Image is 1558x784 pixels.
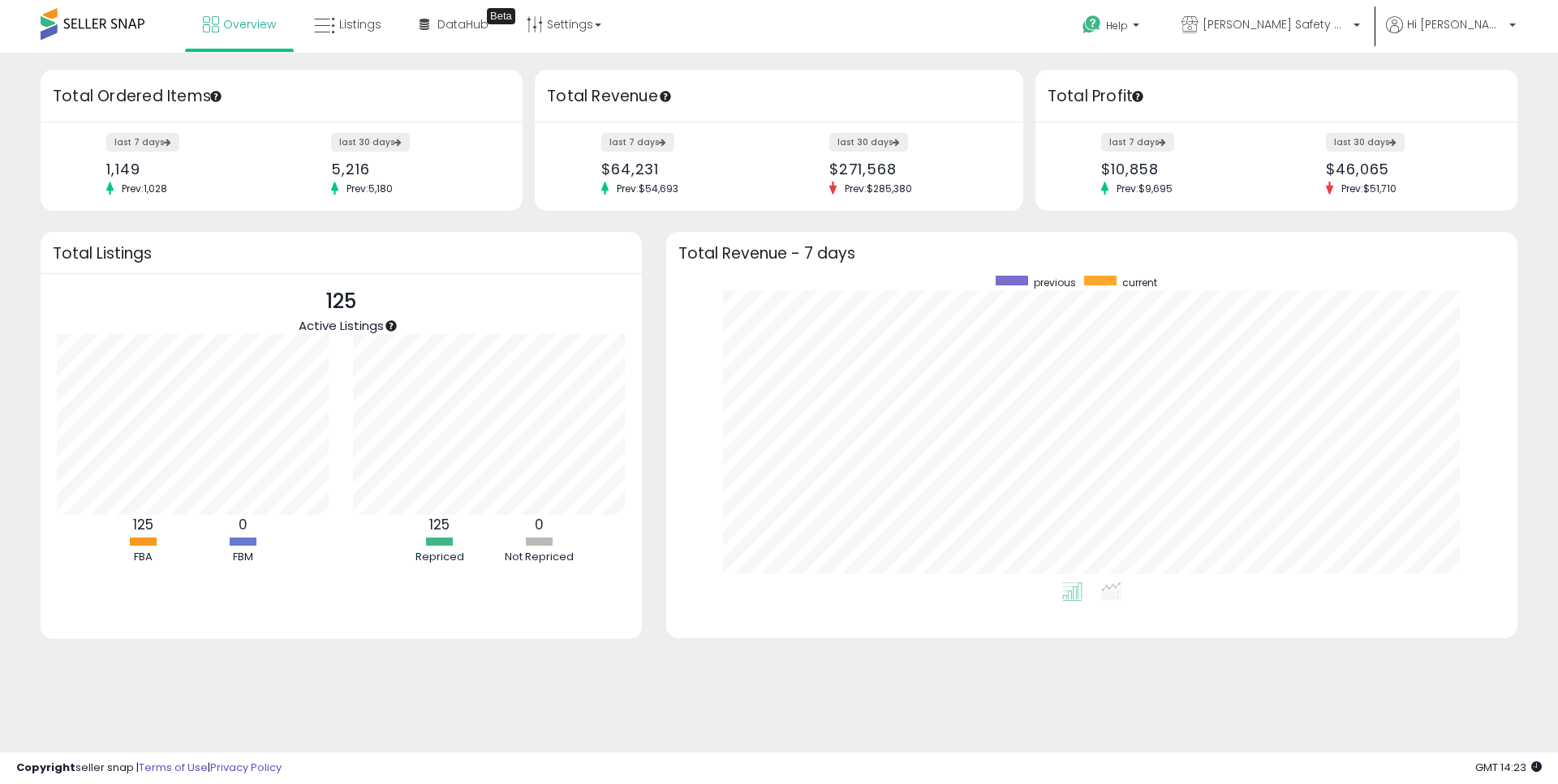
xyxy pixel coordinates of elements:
div: Tooltip anchor [487,8,515,24]
div: Tooltip anchor [658,89,673,104]
label: last 7 days [106,133,179,152]
i: Get Help [1082,15,1102,35]
div: FBM [194,550,291,565]
b: 125 [429,515,450,534]
div: $10,858 [1101,161,1264,178]
div: 5,216 [331,161,494,178]
h3: Total Ordered Items [53,85,510,108]
span: Prev: $285,380 [837,182,920,195]
div: Not Repriced [491,550,588,565]
span: Hi [PERSON_NAME] [1407,16,1504,32]
h3: Total Revenue - 7 days [678,247,1505,259]
span: Prev: $9,695 [1108,182,1181,195]
div: 1,149 [106,161,269,178]
span: DataHub [437,16,488,32]
span: Prev: 1,028 [114,182,175,195]
span: Help [1106,19,1128,32]
label: last 30 days [331,133,410,152]
div: $271,568 [829,161,995,178]
h3: Total Profit [1048,85,1505,108]
div: Tooltip anchor [384,319,398,333]
div: $46,065 [1326,161,1489,178]
b: 125 [133,515,153,534]
h3: Total Revenue [547,85,1011,108]
span: previous [1034,276,1076,289]
span: Overview [223,16,276,32]
b: 0 [535,515,544,534]
a: Hi [PERSON_NAME] [1386,16,1516,53]
span: Listings [339,16,381,32]
label: last 30 days [1326,133,1405,152]
h3: Total Listings [53,247,630,259]
div: $64,231 [601,161,767,178]
span: [PERSON_NAME] Safety & Supply [1203,16,1349,32]
label: last 7 days [1101,133,1174,152]
span: Prev: $51,710 [1333,182,1405,195]
a: Help [1070,2,1156,53]
b: 0 [239,515,247,534]
span: current [1122,276,1157,289]
div: Tooltip anchor [209,89,223,104]
span: Active Listings [299,317,384,334]
div: FBA [94,550,192,565]
label: last 30 days [829,133,908,152]
div: Tooltip anchor [1130,89,1145,104]
label: last 7 days [601,133,674,152]
div: Repriced [391,550,488,565]
span: Prev: $54,693 [609,182,686,195]
p: 125 [299,286,384,317]
span: Prev: 5,180 [338,182,401,195]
